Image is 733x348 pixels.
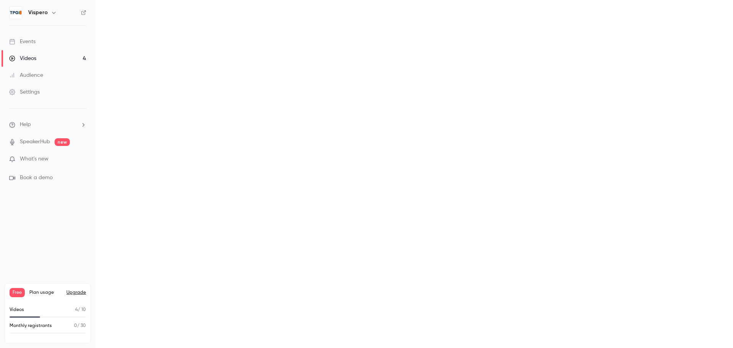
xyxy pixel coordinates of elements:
[74,322,86,329] p: / 30
[10,322,52,329] p: Monthly registrants
[55,138,70,146] span: new
[75,308,78,312] span: 4
[20,174,53,182] span: Book a demo
[20,155,48,163] span: What's new
[9,88,40,96] div: Settings
[9,55,36,62] div: Videos
[28,9,48,16] h6: Vispero
[20,121,31,129] span: Help
[10,306,24,313] p: Videos
[66,290,86,296] button: Upgrade
[10,288,25,297] span: Free
[9,121,86,129] li: help-dropdown-opener
[75,306,86,313] p: / 10
[10,6,22,19] img: Vispero
[9,71,43,79] div: Audience
[20,138,50,146] a: SpeakerHub
[9,38,36,45] div: Events
[29,290,62,296] span: Plan usage
[74,324,77,328] span: 0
